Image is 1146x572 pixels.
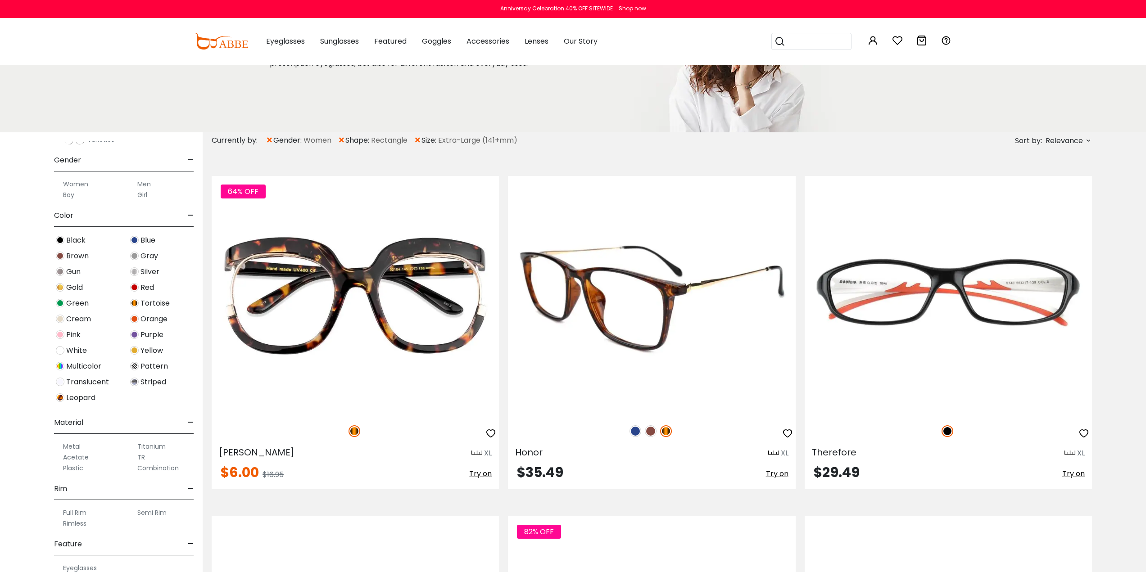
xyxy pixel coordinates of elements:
[484,448,492,459] div: XL
[266,132,273,149] span: ×
[660,425,672,437] img: Tortoise
[140,329,163,340] span: Purple
[66,235,86,246] span: Black
[500,5,613,13] div: Anniversay Celebration 40% OFF SITEWIDE
[130,315,139,323] img: Orange
[349,425,360,437] img: Tortoise
[140,345,163,356] span: Yellow
[66,392,95,403] span: Leopard
[66,329,81,340] span: Pink
[467,36,509,46] span: Accessories
[140,251,158,261] span: Gray
[54,412,83,433] span: Material
[56,315,64,323] img: Cream
[942,425,953,437] img: Black
[619,5,646,13] div: Shop now
[374,36,407,46] span: Featured
[54,205,73,226] span: Color
[614,5,646,12] a: Shop now
[140,266,159,277] span: Silver
[56,299,64,307] img: Green
[414,132,421,149] span: ×
[56,236,64,244] img: Black
[421,135,438,146] span: size:
[781,448,788,459] div: XL
[56,393,64,402] img: Leopard
[1015,135,1042,146] span: Sort by:
[130,252,139,260] img: Gray
[130,267,139,276] img: Silver
[66,361,101,372] span: Multicolor
[212,132,266,149] div: Currently by:
[63,518,86,529] label: Rimless
[140,298,170,309] span: Tortoise
[66,266,81,277] span: Gun
[140,377,166,387] span: Striped
[805,176,1092,415] img: Black Therefore - TR ,Light Weight
[137,507,167,518] label: Semi Rim
[56,267,64,276] img: Gun
[188,412,194,433] span: -
[63,179,88,189] label: Women
[517,525,561,539] span: 82% OFF
[137,463,179,473] label: Combination
[130,378,139,386] img: Striped
[54,149,81,171] span: Gender
[140,235,155,246] span: Blue
[212,176,499,415] img: Tortoise Johnson - Plastic ,Universal Bridge Fit
[303,135,331,146] span: Women
[66,345,87,356] span: White
[338,132,345,149] span: ×
[56,362,64,370] img: Multicolor
[188,149,194,171] span: -
[130,362,139,370] img: Pattern
[63,463,83,473] label: Plastic
[508,176,795,415] img: Blue Honor - TR ,Light Weight
[66,377,109,387] span: Translucent
[66,314,91,324] span: Cream
[188,478,194,500] span: -
[768,450,779,457] img: size ruler
[56,283,64,292] img: Gold
[66,298,89,309] span: Green
[1062,466,1085,482] button: Try on
[469,468,492,479] span: Try on
[630,425,641,437] img: Blue
[515,446,543,459] span: Honor
[130,299,139,307] img: Tortoise
[195,33,248,50] img: abbeglasses.com
[56,252,64,260] img: Brown
[221,185,266,198] span: 64% OFF
[130,346,139,355] img: Yellow
[219,446,294,459] span: [PERSON_NAME]
[66,282,83,293] span: Gold
[564,36,598,46] span: Our Story
[266,36,305,46] span: Eyeglasses
[56,330,64,339] img: Pink
[438,135,517,146] span: Extra-Large (141+mm)
[63,189,74,200] label: Boy
[137,179,151,189] label: Men
[137,452,145,463] label: TR
[471,450,482,457] img: size ruler
[517,463,563,482] span: $35.49
[130,236,139,244] img: Blue
[130,283,139,292] img: Red
[66,251,89,261] span: Brown
[371,135,408,146] span: Rectangle
[469,466,492,482] button: Try on
[1064,450,1075,457] img: size ruler
[766,468,788,479] span: Try on
[345,135,371,146] span: shape:
[320,36,359,46] span: Sunglasses
[140,282,154,293] span: Red
[56,378,64,386] img: Translucent
[221,463,259,482] span: $6.00
[766,466,788,482] button: Try on
[137,441,166,452] label: Titanium
[273,135,303,146] span: gender:
[56,346,64,355] img: White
